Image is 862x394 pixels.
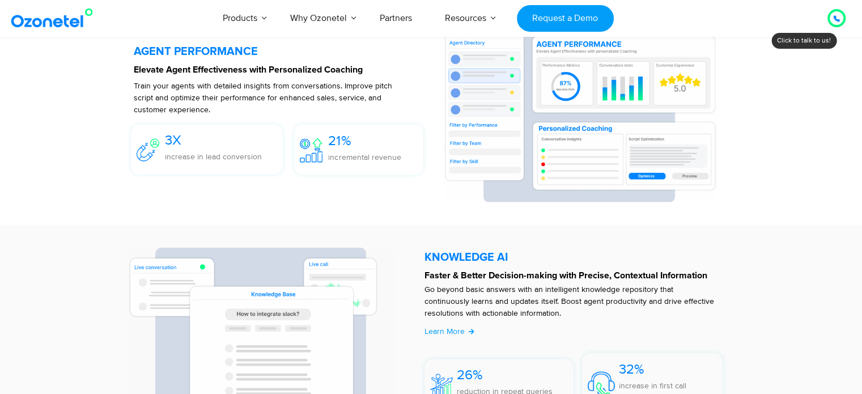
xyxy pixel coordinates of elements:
[300,138,322,162] img: 21%
[134,80,393,116] p: Train your agents with detailed insights from conversations. Improve pitch script and optimize th...
[424,271,707,280] strong: Faster & Better Decision-making with Precise, Contextual Information
[134,65,363,74] strong: Elevate Agent Effectiveness with Personalized Coaching
[457,367,483,383] span: 26%
[134,46,432,57] h5: AGENT PERFORMANCE
[328,133,351,149] span: 21%
[328,151,401,163] p: incremental revenue
[165,151,262,163] p: increase in lead conversion
[517,5,614,32] a: Request a Demo
[165,132,181,149] span: 3X
[137,139,159,162] img: 3X
[619,361,644,378] span: 32%
[424,325,475,337] a: Learn More
[424,283,717,319] p: Go beyond basic answers with an intelligent knowledge repository that continuously learns and upd...
[424,327,465,336] span: Learn More
[424,252,729,263] h5: KNOWLEDGE AI​​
